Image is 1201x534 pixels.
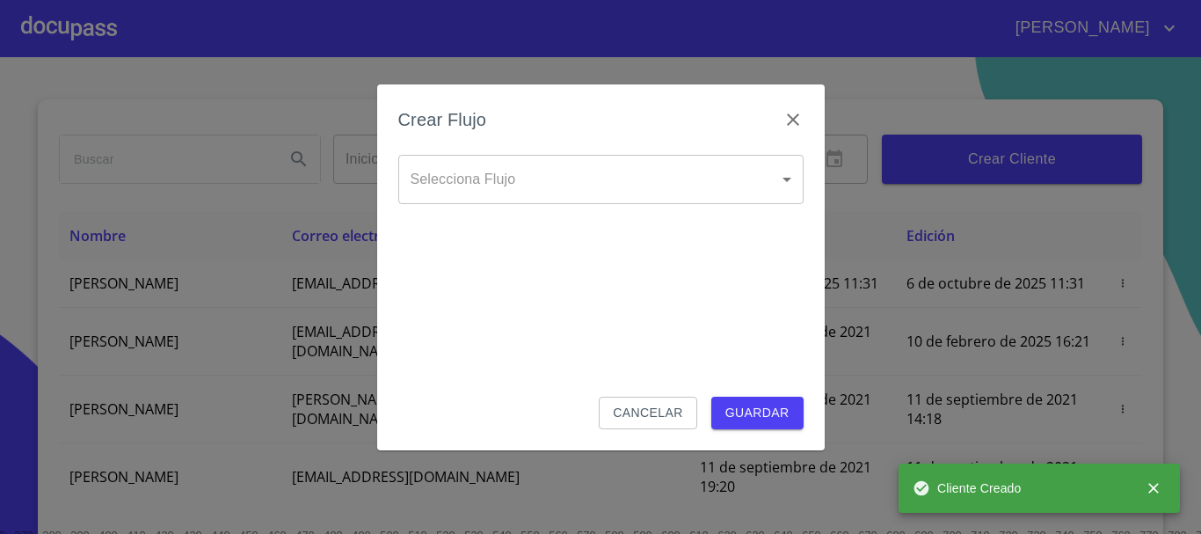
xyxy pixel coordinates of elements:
button: close [1134,469,1173,508]
button: Cancelar [599,397,696,429]
span: Guardar [725,402,790,424]
span: Cliente Creado [913,479,1022,497]
h6: Crear Flujo [398,106,487,134]
div: ​ [398,155,804,204]
button: Guardar [711,397,804,429]
span: Cancelar [613,402,682,424]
